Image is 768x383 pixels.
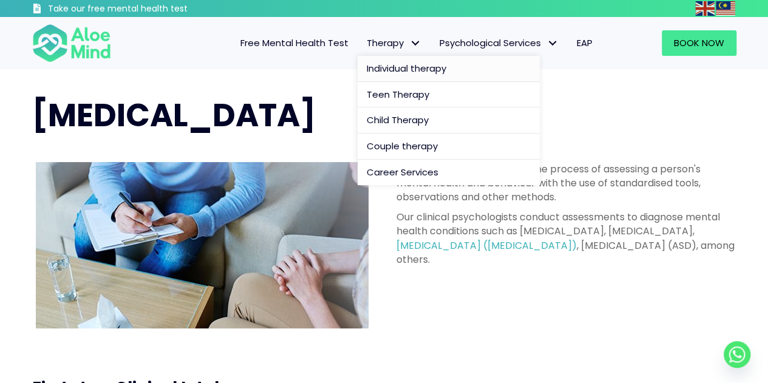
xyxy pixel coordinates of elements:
span: Child Therapy [367,114,429,126]
img: psychological assessment [36,162,369,328]
h3: Take our free mental health test [48,3,253,15]
a: EAP [568,30,602,56]
a: Psychological ServicesPsychological Services: submenu [430,30,568,56]
a: Teen Therapy [358,82,540,108]
p: is the process of assessing a person's mental health and behaviour with the use of standardised t... [396,162,736,205]
span: Therapy: submenu [407,35,424,52]
a: Child Therapy [358,107,540,134]
span: Therapy [367,36,421,49]
a: [MEDICAL_DATA] ([MEDICAL_DATA]) [396,239,577,253]
a: Career Services [358,160,540,185]
span: Psychological Services [440,36,559,49]
a: Whatsapp [724,341,750,368]
img: en [695,1,715,16]
a: Take our free mental health test [32,3,253,17]
span: EAP [577,36,593,49]
span: Individual therapy [367,62,446,75]
span: Teen Therapy [367,88,429,101]
a: Free Mental Health Test [231,30,358,56]
a: Individual therapy [358,56,540,82]
a: English [695,1,716,15]
span: [MEDICAL_DATA] [32,93,316,137]
p: Our clinical psychologists conduct assessments to diagnose mental health conditions such as [MEDI... [396,210,736,266]
a: Couple therapy [358,134,540,160]
a: Malay [716,1,736,15]
nav: Menu [127,30,602,56]
span: Career Services [367,166,438,178]
span: Free Mental Health Test [240,36,348,49]
span: Book Now [674,36,724,49]
img: ms [716,1,735,16]
a: Book Now [662,30,736,56]
img: Aloe mind Logo [32,23,111,63]
span: Couple therapy [367,140,438,152]
a: TherapyTherapy: submenu [358,30,430,56]
span: Psychological Services: submenu [544,35,562,52]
